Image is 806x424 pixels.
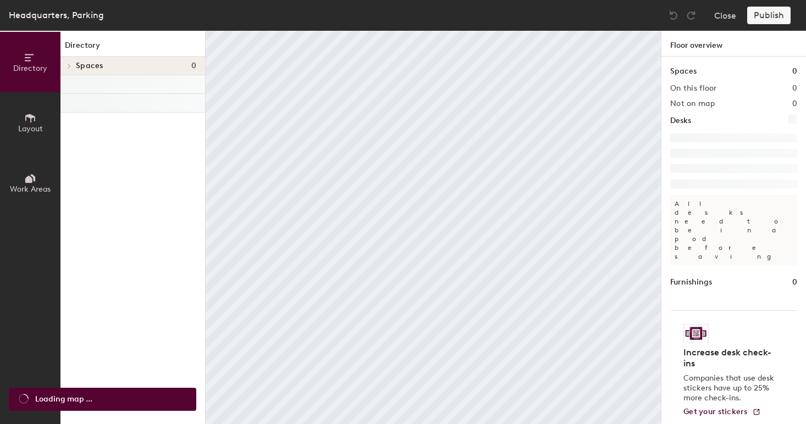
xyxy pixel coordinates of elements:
[670,99,715,108] h2: Not on map
[670,276,712,288] h1: Furnishings
[683,324,709,343] img: Sticker logo
[13,64,47,73] span: Directory
[670,65,697,77] h1: Spaces
[683,408,761,417] a: Get your stickers
[792,65,797,77] h1: 0
[191,62,196,70] span: 0
[792,99,797,108] h2: 0
[686,10,697,21] img: Redo
[10,185,51,194] span: Work Areas
[9,8,104,22] div: Headquarters, Parking
[792,84,797,93] h2: 0
[668,10,679,21] img: Undo
[60,40,205,57] h1: Directory
[661,31,806,57] h1: Floor overview
[76,62,103,70] span: Spaces
[683,373,777,403] p: Companies that use desk stickers have up to 25% more check-ins.
[18,124,43,133] span: Layout
[35,393,92,405] span: Loading map ...
[670,84,717,93] h2: On this floor
[714,7,736,24] button: Close
[683,407,748,416] span: Get your stickers
[206,31,661,424] canvas: Map
[670,115,691,127] h1: Desks
[683,347,777,369] h4: Increase desk check-ins
[792,276,797,288] h1: 0
[670,195,797,265] p: All desks need to be in a pod before saving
